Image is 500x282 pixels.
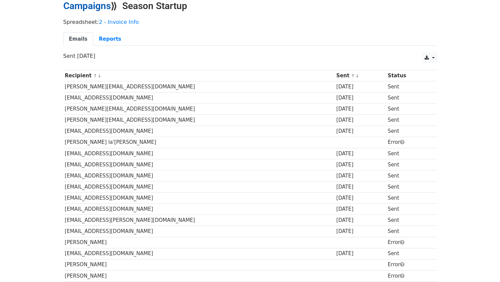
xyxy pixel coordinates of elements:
td: [PERSON_NAME] [63,237,335,248]
td: [EMAIL_ADDRESS][DOMAIN_NAME] [63,170,335,181]
a: ↑ [351,73,355,78]
td: Sent [386,182,430,193]
td: [PERSON_NAME][EMAIL_ADDRESS][DOMAIN_NAME] [63,115,335,126]
td: Error [386,259,430,270]
td: [PERSON_NAME][EMAIL_ADDRESS][DOMAIN_NAME] [63,81,335,92]
td: Sent [386,170,430,181]
td: Error [386,237,430,248]
td: Sent [386,193,430,204]
th: Status [386,70,430,81]
td: Sent [386,115,430,126]
div: [DATE] [336,194,385,202]
div: [DATE] [336,94,385,102]
td: Sent [386,81,430,92]
td: [PERSON_NAME] la'[PERSON_NAME] [63,137,335,148]
td: [PERSON_NAME] [63,259,335,270]
div: [DATE] [336,250,385,257]
td: [EMAIL_ADDRESS][DOMAIN_NAME] [63,159,335,170]
td: [EMAIL_ADDRESS][DOMAIN_NAME] [63,126,335,137]
div: [DATE] [336,205,385,213]
td: [PERSON_NAME][EMAIL_ADDRESS][DOMAIN_NAME] [63,104,335,115]
th: Sent [335,70,386,81]
td: Sent [386,148,430,159]
a: Reports [93,32,127,46]
td: Sent [386,226,430,237]
div: [DATE] [336,228,385,235]
td: [EMAIL_ADDRESS][DOMAIN_NAME] [63,182,335,193]
a: ↓ [98,73,101,78]
div: [DATE] [336,105,385,113]
iframe: Chat Widget [466,250,500,282]
div: [DATE] [336,161,385,169]
td: Sent [386,248,430,259]
th: Recipient [63,70,335,81]
div: [DATE] [336,116,385,124]
div: [DATE] [336,183,385,191]
td: Error [386,137,430,148]
td: Sent [386,126,430,137]
td: Sent [386,159,430,170]
td: [EMAIL_ADDRESS][DOMAIN_NAME] [63,148,335,159]
a: Emails [63,32,93,46]
p: Spreadsheet: [63,18,437,26]
a: ↑ [93,73,97,78]
a: Campaigns [63,0,111,11]
p: Sent [DATE] [63,52,437,59]
a: ↓ [356,73,359,78]
td: [PERSON_NAME] [63,270,335,281]
h2: ⟫ Season Startup [63,0,437,12]
div: [DATE] [336,83,385,91]
td: Sent [386,92,430,104]
td: [EMAIL_ADDRESS][DOMAIN_NAME] [63,92,335,104]
div: [DATE] [336,127,385,135]
td: Sent [386,104,430,115]
td: Sent [386,204,430,215]
td: Error [386,270,430,281]
td: [EMAIL_ADDRESS][DOMAIN_NAME] [63,204,335,215]
td: Sent [386,215,430,226]
div: [DATE] [336,216,385,224]
a: 2 - Invoice Info [99,19,139,25]
div: [DATE] [336,172,385,180]
td: [EMAIL_ADDRESS][PERSON_NAME][DOMAIN_NAME] [63,215,335,226]
td: [EMAIL_ADDRESS][DOMAIN_NAME] [63,248,335,259]
td: [EMAIL_ADDRESS][DOMAIN_NAME] [63,226,335,237]
div: [DATE] [336,150,385,158]
td: [EMAIL_ADDRESS][DOMAIN_NAME] [63,193,335,204]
